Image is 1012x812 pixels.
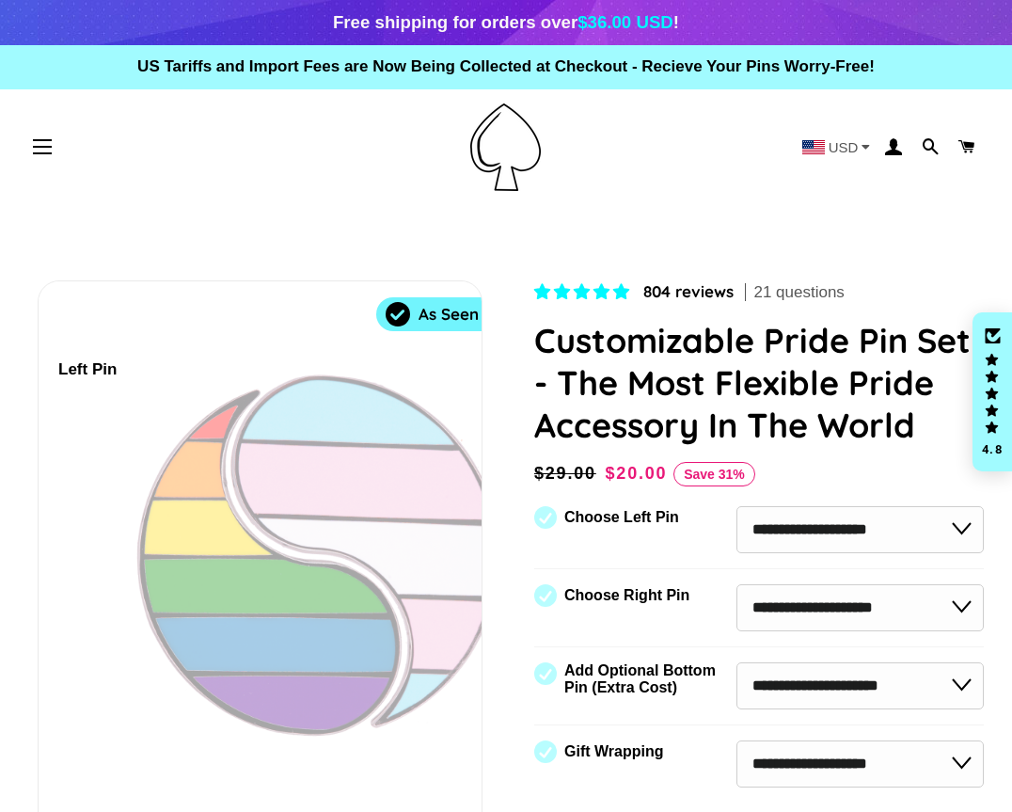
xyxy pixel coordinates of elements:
[606,464,668,483] span: $20.00
[829,140,859,154] span: USD
[333,9,679,36] div: Free shipping for orders over !
[564,587,689,604] label: Choose Right Pin
[564,509,679,526] label: Choose Left Pin
[673,462,755,486] span: Save 31%
[753,281,844,304] span: 21 questions
[981,443,1004,455] div: 4.8
[643,281,734,301] span: 804 reviews
[564,743,663,760] label: Gift Wrapping
[534,460,601,486] span: $29.00
[470,103,541,191] img: Pin-Ace
[534,283,634,301] span: 4.83 stars
[577,12,673,32] span: $36.00 USD
[972,312,1012,472] div: Click to open Judge.me floating reviews tab
[564,662,722,696] label: Add Optional Bottom Pin (Extra Cost)
[534,319,984,446] h1: Customizable Pride Pin Set - The Most Flexible Pride Accessory In The World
